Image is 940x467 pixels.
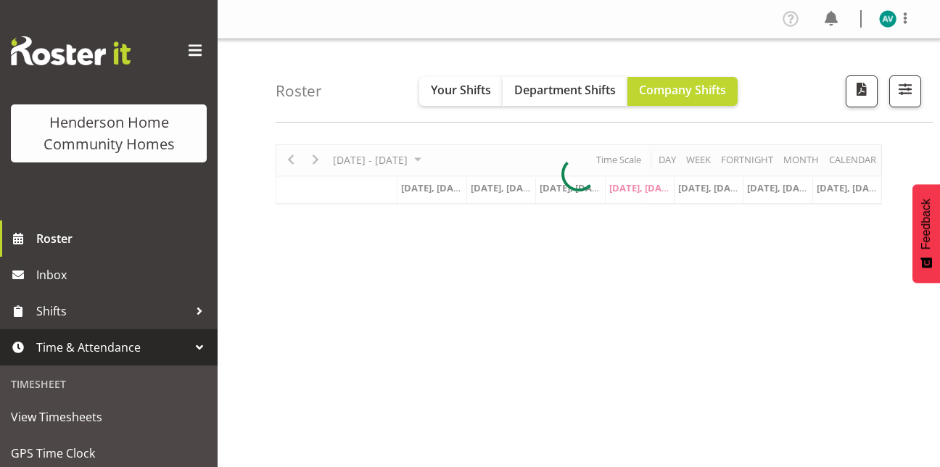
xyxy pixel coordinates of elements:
button: Download a PDF of the roster according to the set date range. [846,75,878,107]
button: Department Shifts [503,77,627,106]
a: View Timesheets [4,399,214,435]
div: Henderson Home Community Homes [25,112,192,155]
button: Company Shifts [627,77,738,106]
span: Feedback [920,199,933,249]
button: Feedback - Show survey [912,184,940,283]
span: Shifts [36,300,189,322]
h4: Roster [276,83,322,99]
span: View Timesheets [11,406,207,428]
span: Roster [36,228,210,249]
span: Time & Attendance [36,336,189,358]
img: Rosterit website logo [11,36,131,65]
span: Company Shifts [639,82,726,98]
img: asiasiga-vili8528.jpg [879,10,896,28]
span: Your Shifts [431,82,491,98]
span: Department Shifts [514,82,616,98]
span: GPS Time Clock [11,442,207,464]
span: Inbox [36,264,210,286]
button: Your Shifts [419,77,503,106]
button: Filter Shifts [889,75,921,107]
div: Timesheet [4,369,214,399]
